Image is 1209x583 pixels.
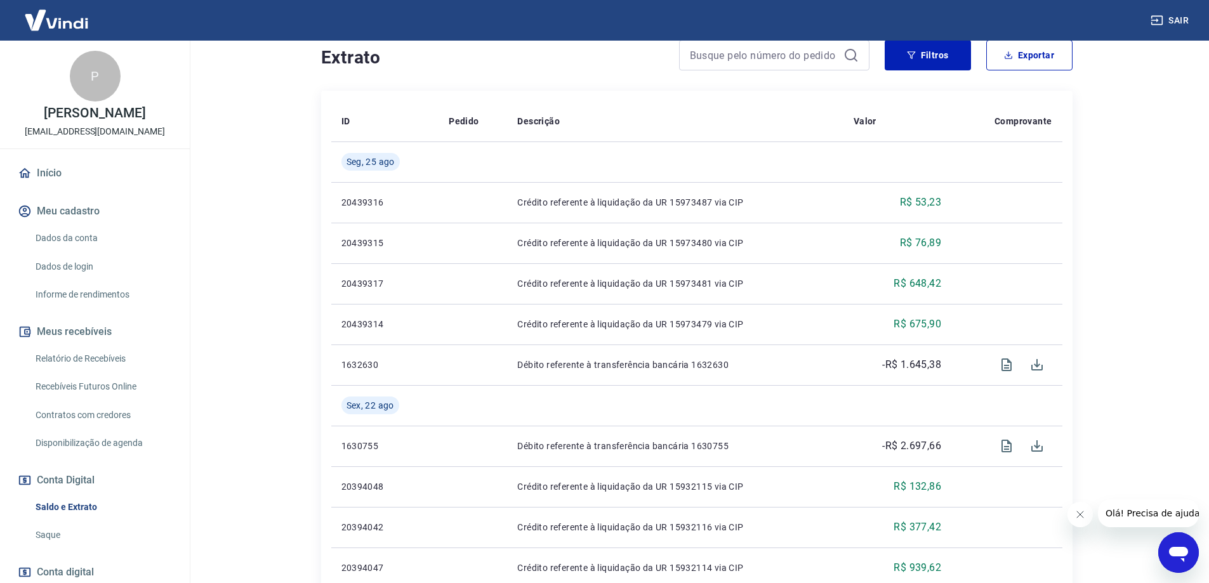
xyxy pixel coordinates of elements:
p: 20439314 [341,318,429,331]
p: Crédito referente à liquidação da UR 15973479 via CIP [517,318,833,331]
p: R$ 53,23 [900,195,941,210]
p: R$ 132,86 [894,479,941,494]
p: -R$ 1.645,38 [882,357,941,372]
a: Dados da conta [30,225,175,251]
button: Meus recebíveis [15,318,175,346]
input: Busque pelo número do pedido [690,46,838,65]
button: Exportar [986,40,1073,70]
a: Saque [30,522,175,548]
p: 20439315 [341,237,429,249]
iframe: Botão para abrir a janela de mensagens [1158,532,1199,573]
a: Recebíveis Futuros Online [30,374,175,400]
p: 20394042 [341,521,429,534]
p: Descrição [517,115,560,128]
p: Crédito referente à liquidação da UR 15973487 via CIP [517,196,833,209]
p: -R$ 2.697,66 [882,438,941,454]
button: Sair [1148,9,1194,32]
a: Dados de login [30,254,175,280]
button: Conta Digital [15,466,175,494]
p: 20394048 [341,480,429,493]
p: R$ 939,62 [894,560,941,575]
p: Débito referente à transferência bancária 1632630 [517,358,833,371]
button: Meu cadastro [15,197,175,225]
div: P [70,51,121,102]
a: Início [15,159,175,187]
p: Crédito referente à liquidação da UR 15932114 via CIP [517,561,833,574]
span: Sex, 22 ago [347,399,394,412]
p: Pedido [449,115,479,128]
p: R$ 76,89 [900,235,941,251]
p: 20439316 [341,196,429,209]
p: 20394047 [341,561,429,574]
p: Valor [854,115,876,128]
span: Conta digital [37,563,94,581]
a: Relatório de Recebíveis [30,346,175,372]
p: R$ 648,42 [894,276,941,291]
img: Vindi [15,1,98,39]
p: [EMAIL_ADDRESS][DOMAIN_NAME] [25,125,165,138]
p: Crédito referente à liquidação da UR 15973481 via CIP [517,277,833,290]
span: Download [1022,350,1052,380]
p: R$ 675,90 [894,317,941,332]
span: Visualizar [991,350,1022,380]
p: Débito referente à transferência bancária 1630755 [517,440,833,452]
p: R$ 377,42 [894,520,941,535]
a: Disponibilização de agenda [30,430,175,456]
span: Download [1022,431,1052,461]
p: [PERSON_NAME] [44,107,145,120]
p: ID [341,115,350,128]
p: Crédito referente à liquidação da UR 15932115 via CIP [517,480,833,493]
a: Contratos com credores [30,402,175,428]
p: 1630755 [341,440,429,452]
span: Seg, 25 ago [347,155,395,168]
p: Comprovante [994,115,1052,128]
h4: Extrato [321,45,664,70]
p: 1632630 [341,358,429,371]
a: Informe de rendimentos [30,282,175,308]
iframe: Mensagem da empresa [1098,499,1199,527]
a: Saldo e Extrato [30,494,175,520]
span: Olá! Precisa de ajuda? [8,9,107,19]
p: Crédito referente à liquidação da UR 15973480 via CIP [517,237,833,249]
p: 20439317 [341,277,429,290]
button: Filtros [885,40,971,70]
span: Visualizar [991,431,1022,461]
iframe: Fechar mensagem [1067,502,1093,527]
p: Crédito referente à liquidação da UR 15932116 via CIP [517,521,833,534]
